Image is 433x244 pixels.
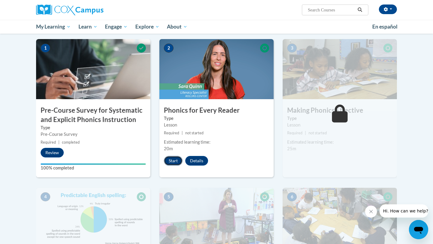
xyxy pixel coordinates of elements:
[131,20,163,34] a: Explore
[287,122,392,128] div: Lesson
[36,23,71,30] span: My Learning
[164,131,179,135] span: Required
[182,131,183,135] span: |
[164,156,183,166] button: Start
[164,146,173,151] span: 20m
[41,131,146,138] div: Pre-Course Survey
[379,5,397,14] button: Account Settings
[185,156,208,166] button: Details
[287,44,297,53] span: 3
[36,106,150,124] h3: Pre-Course Survey for Systematic and Explicit Phonics Instruction
[159,106,274,115] h3: Phonics for Every Reader
[32,20,75,34] a: My Learning
[164,139,269,145] div: Estimated learning time:
[41,124,146,131] label: Type
[309,131,327,135] span: not started
[355,6,364,14] button: Search
[41,192,50,201] span: 4
[287,146,296,151] span: 25m
[283,106,397,115] h3: Making Phonics Effective
[164,115,269,122] label: Type
[287,139,392,145] div: Estimated learning time:
[105,23,127,30] span: Engage
[58,140,60,145] span: |
[101,20,131,34] a: Engage
[368,20,401,33] a: En español
[287,192,297,201] span: 6
[164,192,174,201] span: 5
[287,115,392,122] label: Type
[287,131,302,135] span: Required
[41,44,50,53] span: 1
[75,20,101,34] a: Learn
[41,148,64,157] button: Review
[36,5,150,15] a: Cox Campus
[307,6,355,14] input: Search Courses
[159,39,274,99] img: Course Image
[365,206,377,218] iframe: Close message
[41,163,146,165] div: Your progress
[41,140,56,145] span: Required
[27,20,406,34] div: Main menu
[409,220,428,239] iframe: Button to launch messaging window
[164,44,174,53] span: 2
[36,39,150,99] img: Course Image
[62,140,80,145] span: completed
[78,23,97,30] span: Learn
[167,23,187,30] span: About
[379,204,428,218] iframe: Message from company
[305,131,306,135] span: |
[36,5,103,15] img: Cox Campus
[283,39,397,99] img: Course Image
[164,122,269,128] div: Lesson
[372,23,398,30] span: En español
[185,131,204,135] span: not started
[163,20,192,34] a: About
[135,23,159,30] span: Explore
[41,165,146,171] label: 100% completed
